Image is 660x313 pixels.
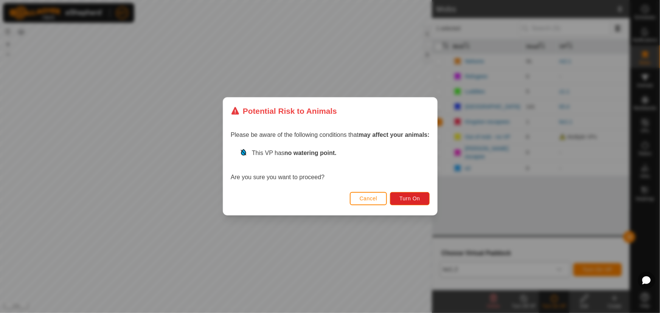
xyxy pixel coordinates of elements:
div: Potential Risk to Animals [231,105,337,117]
strong: may affect your animals: [359,132,430,138]
span: Turn On [399,196,420,202]
span: Please be aware of the following conditions that [231,132,430,138]
span: This VP has [252,150,337,156]
span: Cancel [359,196,377,202]
strong: no watering point. [284,150,337,156]
button: Cancel [349,192,387,205]
button: Turn On [390,192,429,205]
div: Are you sure you want to proceed? [231,149,430,182]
